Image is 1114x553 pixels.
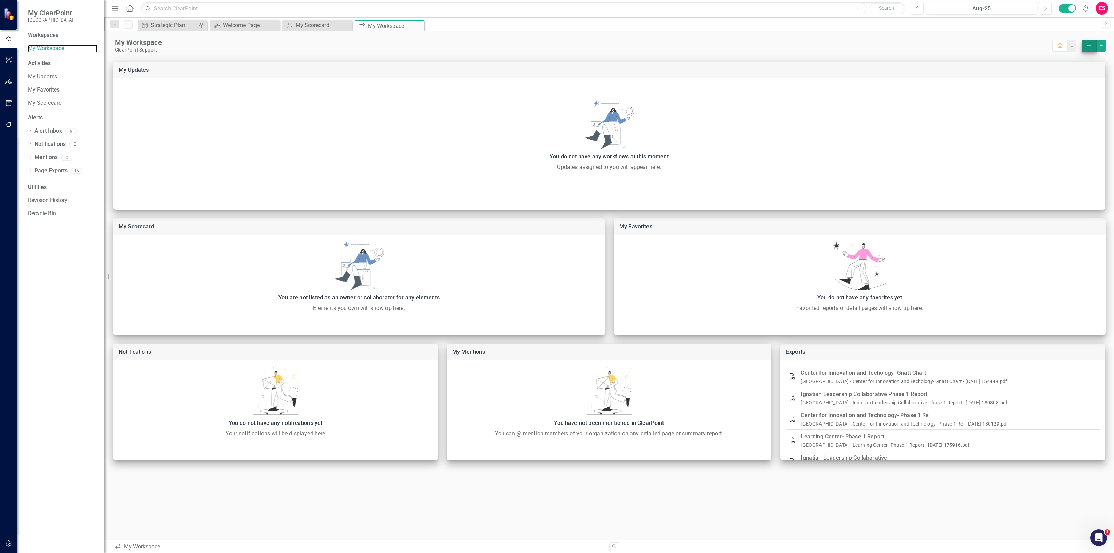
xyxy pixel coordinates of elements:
[141,2,905,15] input: Search ClearPoint...
[28,45,97,53] a: My Workspace
[1097,40,1106,52] button: select merge strategy
[801,379,1007,384] a: [GEOGRAPHIC_DATA] - Center for Innovation and Techology- Gnatt Chart - [DATE] 154449.pdf
[801,442,970,448] a: [GEOGRAPHIC_DATA] - Learning Center- Phase 1 Report - [DATE] 175916.pdf
[296,21,350,30] div: My Scorecard
[223,21,278,30] div: Welcome Page
[115,47,1052,53] div: ClearPoint Support
[151,21,197,30] div: Strategic Plan
[801,432,1094,442] div: Learning Center- Phase 1 Report
[117,152,1102,162] div: You do not have any workflows at this moment
[114,543,604,551] div: My Workspace
[801,368,1094,378] div: Center for Innovation and Techology- Gnatt Chart
[452,349,485,355] a: My Mentions
[1105,529,1110,535] span: 1
[69,141,80,147] div: 0
[61,155,72,161] div: 0
[786,349,805,355] a: Exports
[284,21,350,30] a: My Scorecard
[617,293,1102,303] div: You do not have any favorites yet
[450,429,768,438] div: You can @ mention members of your organization on any detailed page or summary report.
[801,400,1007,405] a: [GEOGRAPHIC_DATA] - Ignatian Leadership Collaborative Phase 1 Report - [DATE] 180308.pdf
[65,128,77,134] div: 9
[28,9,73,17] span: My ClearPoint
[115,38,1052,47] div: My Workspace
[28,60,97,68] div: Activities
[28,184,97,192] div: Utilities
[34,127,62,135] a: Alert Inbox
[139,21,197,30] a: Strategic Plan
[119,349,151,355] a: Notifications
[1082,40,1097,52] button: select merge strategy
[34,154,58,162] a: Mentions
[3,8,16,20] img: ClearPoint Strategy
[28,196,97,204] a: Revision History
[1096,2,1108,15] button: CS
[801,453,1094,463] div: Ignatian Leadership Collaborative
[1090,529,1107,546] iframe: Intercom live chat
[34,167,68,175] a: Page Exports
[117,418,434,428] div: You do not have any notifications yet
[450,418,768,428] div: You have not been mentioned in ClearPoint
[801,389,1094,399] div: Ignatian Leadership Collaborative Phase 1 Report
[117,429,434,438] div: Your notifications will be displayed here
[617,304,1102,312] div: Favorited reports or detail pages will show up here.
[926,2,1037,15] button: Aug-25
[619,223,652,230] a: My Favorites
[869,3,904,13] button: Search
[879,5,894,11] span: Search
[928,5,1035,13] div: Aug-25
[71,168,82,174] div: 16
[28,99,97,107] a: My Scorecard
[28,210,97,218] a: Recycle Bin
[28,73,97,81] a: My Updates
[1082,40,1106,52] div: split button
[28,86,97,94] a: My Favorites
[28,17,73,23] small: [GEOGRAPHIC_DATA]
[117,304,602,312] div: Elements you own will show up here.
[368,22,423,30] div: My Workspace
[801,421,1008,427] a: [GEOGRAPHIC_DATA] - Center for Innovation and Technology- Phase 1 Re - [DATE] 180129.pdf
[801,411,1094,420] div: Center for Innovation and Technology- Phase 1 Re
[28,114,97,122] div: Alerts
[119,223,154,230] a: My Scorecard
[119,67,149,73] a: My Updates
[117,293,602,303] div: You are not listed as an owner or collaborator for any elements
[117,163,1102,171] div: Updates assigned to you will appear here.
[28,31,58,39] div: Workspaces
[212,21,278,30] a: Welcome Page
[34,140,66,148] a: Notifications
